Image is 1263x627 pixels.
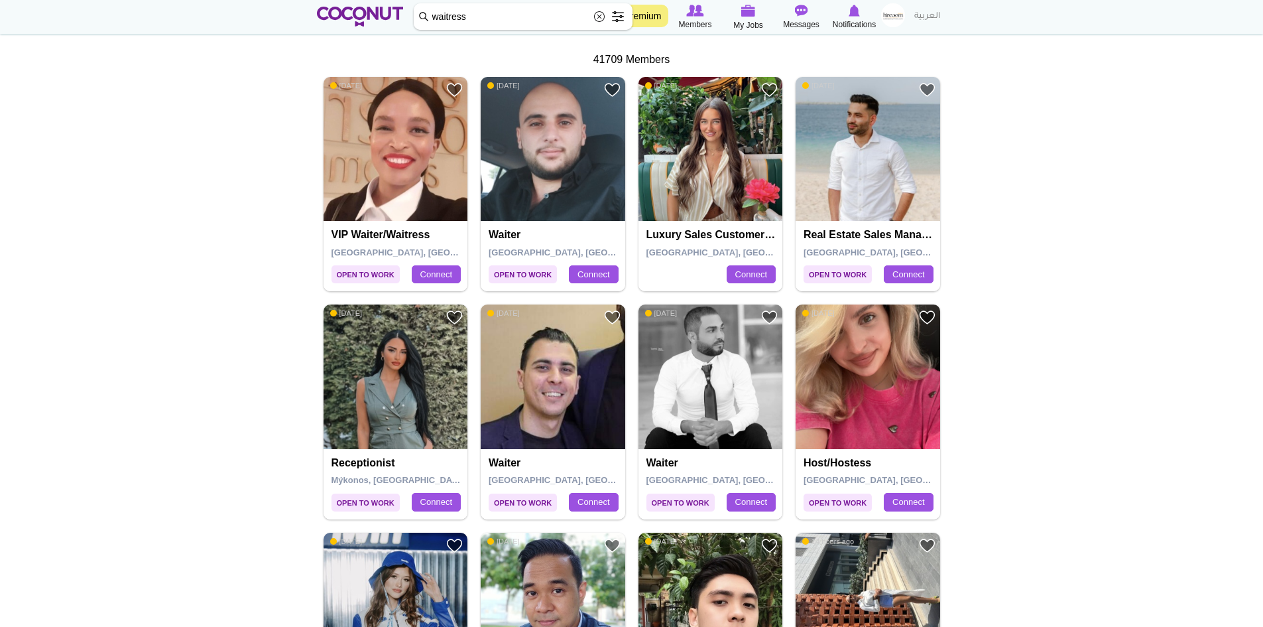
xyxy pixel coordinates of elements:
[330,537,363,546] span: [DATE]
[645,537,678,546] span: [DATE]
[331,475,465,485] span: Mýkonos, [GEOGRAPHIC_DATA]
[761,82,778,98] a: Add to Favourites
[446,537,463,554] a: Add to Favourites
[487,309,520,318] span: [DATE]
[795,5,808,17] img: Messages
[646,494,715,512] span: Open to Work
[686,5,703,17] img: Browse Members
[783,18,819,31] span: Messages
[908,3,947,30] a: العربية
[414,3,632,30] input: Search members by role or city
[669,3,722,31] a: Browse Members Members
[604,537,621,554] a: Add to Favourites
[487,81,520,90] span: [DATE]
[646,229,778,241] h4: Luxury Sales Customer Service Advisor
[761,309,778,326] a: Add to Favourites
[604,309,621,326] a: Add to Favourites
[412,265,461,284] a: Connect
[804,494,872,512] span: Open to Work
[603,5,668,27] a: Go Premium
[569,493,618,512] a: Connect
[331,457,463,469] h4: Receptionist
[646,247,835,257] span: [GEOGRAPHIC_DATA], [GEOGRAPHIC_DATA]
[727,493,776,512] a: Connect
[317,7,404,27] img: Home
[489,494,557,512] span: Open to Work
[802,309,835,318] span: [DATE]
[833,18,876,31] span: Notifications
[446,309,463,326] a: Add to Favourites
[489,475,678,485] span: [GEOGRAPHIC_DATA], [GEOGRAPHIC_DATA]
[804,229,935,241] h4: Real Estate Sales Manager
[604,82,621,98] a: Add to Favourites
[733,19,763,32] span: My Jobs
[804,247,992,257] span: [GEOGRAPHIC_DATA], [GEOGRAPHIC_DATA]
[722,3,775,32] a: My Jobs My Jobs
[741,5,756,17] img: My Jobs
[919,537,935,554] a: Add to Favourites
[645,81,678,90] span: [DATE]
[802,537,854,546] span: 14 hours ago
[645,309,678,318] span: [DATE]
[330,309,363,318] span: [DATE]
[331,247,520,257] span: [GEOGRAPHIC_DATA], [GEOGRAPHIC_DATA]
[331,265,400,283] span: Open to Work
[646,475,835,485] span: [GEOGRAPHIC_DATA], [GEOGRAPHIC_DATA]
[727,265,776,284] a: Connect
[331,494,400,512] span: Open to Work
[489,265,557,283] span: Open to Work
[317,52,947,68] div: 41709 Members
[569,265,618,284] a: Connect
[678,18,711,31] span: Members
[412,493,461,512] a: Connect
[804,457,935,469] h4: Host/Hostess
[849,5,860,17] img: Notifications
[828,3,881,31] a: Notifications Notifications
[489,457,621,469] h4: Waiter
[775,3,828,31] a: Messages Messages
[487,537,520,546] span: [DATE]
[804,265,872,283] span: Open to Work
[919,82,935,98] a: Add to Favourites
[446,82,463,98] a: Add to Favourites
[804,475,992,485] span: [GEOGRAPHIC_DATA], [GEOGRAPHIC_DATA]
[884,493,933,512] a: Connect
[884,265,933,284] a: Connect
[802,81,835,90] span: [DATE]
[489,229,621,241] h4: Waiter
[646,457,778,469] h4: Waiter
[919,309,935,326] a: Add to Favourites
[330,81,363,90] span: [DATE]
[489,247,678,257] span: [GEOGRAPHIC_DATA], [GEOGRAPHIC_DATA]
[761,537,778,554] a: Add to Favourites
[331,229,463,241] h4: VIP Waiter/Waitress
